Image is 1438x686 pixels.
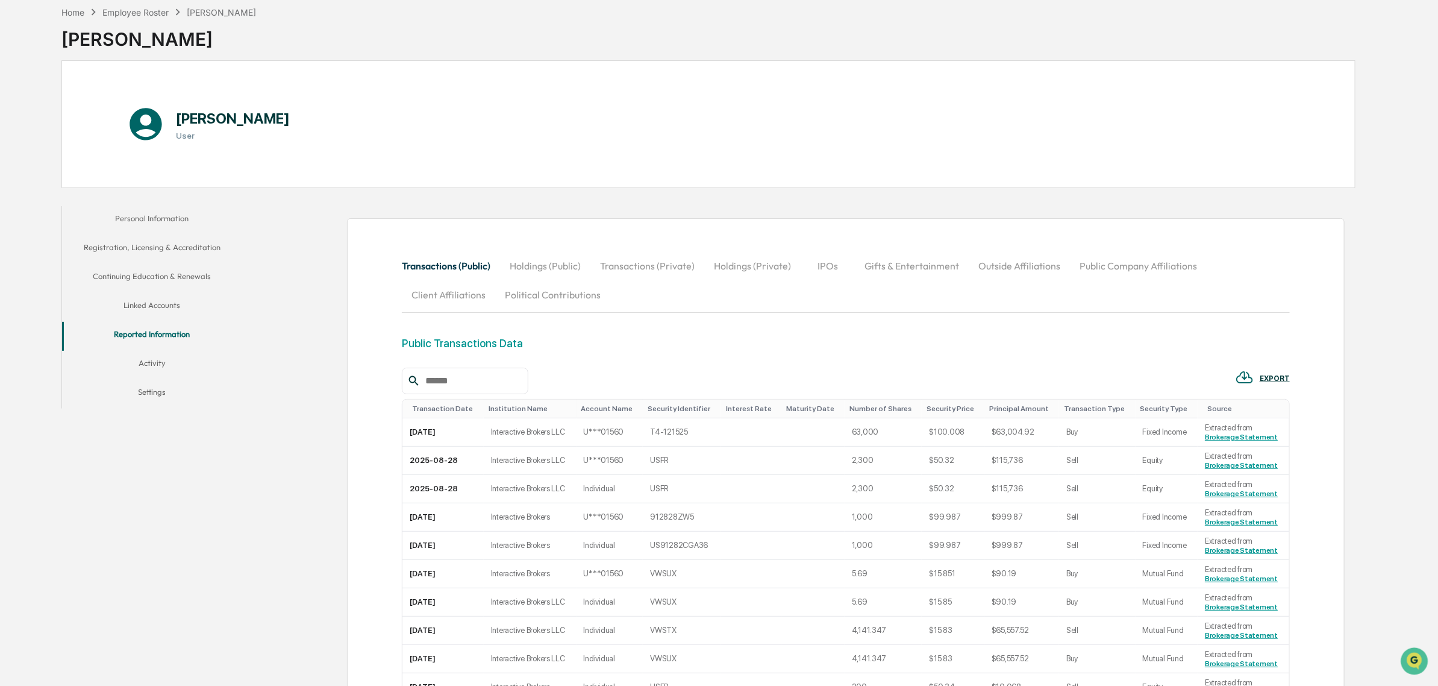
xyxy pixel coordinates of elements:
a: 🗄️Attestations [83,147,154,169]
td: Interactive Brokers LLC [484,645,577,673]
td: [DATE] [402,532,484,560]
td: [DATE] [402,645,484,673]
td: Mutual Fund [1136,588,1198,617]
button: Transactions (Public) [402,251,500,280]
td: Mutual Fund [1136,645,1198,673]
td: 5.69 [845,588,922,617]
td: [DATE] [402,503,484,532]
td: Buy [1059,418,1135,447]
td: $15.851 [922,560,984,588]
a: Brokerage Statement [1205,461,1278,470]
div: Employee Roster [102,7,169,17]
td: Interactive Brokers [484,503,577,532]
button: Reported Information [62,322,243,351]
button: Public Company Affiliations [1070,251,1207,280]
div: Toggle SortBy [989,404,1054,413]
div: Toggle SortBy [927,404,979,413]
a: 🔎Data Lookup [7,170,81,192]
td: $50.32 [922,447,984,475]
td: Sell [1059,447,1135,475]
td: $999.87 [984,532,1059,560]
button: IPOs [801,251,855,280]
a: Brokerage Statement [1205,659,1278,668]
td: Buy [1059,560,1135,588]
button: Registration, Licensing & Accreditation [62,235,243,264]
a: Brokerage Statement [1205,489,1278,498]
td: $15.83 [922,645,984,673]
td: Fixed Income [1136,418,1198,447]
td: $63,004.92 [984,418,1059,447]
button: Activity [62,351,243,380]
td: $15.83 [922,617,984,645]
td: [DATE] [402,560,484,588]
button: Personal Information [62,206,243,235]
div: Toggle SortBy [581,404,639,413]
td: $115,736 [984,475,1059,503]
td: Extracted from [1198,560,1289,588]
div: Toggle SortBy [1064,404,1130,413]
td: Sell [1059,503,1135,532]
td: Fixed Income [1136,503,1198,532]
td: US91282CGA36 [643,532,721,560]
td: 912828ZW5 [643,503,721,532]
td: Mutual Fund [1136,560,1198,588]
td: [DATE] [402,418,484,447]
td: Individual [577,475,643,503]
td: Individual [577,645,643,673]
div: Toggle SortBy [1140,404,1193,413]
button: Gifts & Entertainment [855,251,969,280]
div: Start new chat [41,92,198,104]
a: 🖐️Preclearance [7,147,83,169]
td: VWSUX [643,560,721,588]
td: $15.85 [922,588,984,617]
div: 🖐️ [12,153,22,163]
td: Buy [1059,645,1135,673]
td: Fixed Income [1136,532,1198,560]
td: Individual [577,588,643,617]
td: [DATE] [402,588,484,617]
td: VWSUX [643,645,721,673]
td: 5.69 [845,560,922,588]
td: USFR [643,447,721,475]
a: Brokerage Statement [1205,518,1278,526]
td: 2025-08-28 [402,475,484,503]
td: Extracted from [1198,475,1289,503]
a: Brokerage Statement [1205,546,1278,555]
span: Preclearance [24,152,78,164]
td: Interactive Brokers [484,560,577,588]
td: Interactive Brokers LLC [484,588,577,617]
td: 4,141.347 [845,645,922,673]
h3: User [176,131,290,140]
td: Individual [577,617,643,645]
div: Toggle SortBy [786,404,840,413]
td: Extracted from [1198,503,1289,532]
td: Extracted from [1198,447,1289,475]
div: [PERSON_NAME] [61,19,257,50]
div: Toggle SortBy [648,404,716,413]
div: Toggle SortBy [412,404,479,413]
a: Powered byPylon [85,204,146,213]
td: $50.32 [922,475,984,503]
td: $65,557.52 [984,645,1059,673]
button: Continuing Education & Renewals [62,264,243,293]
td: Extracted from [1198,617,1289,645]
div: Toggle SortBy [726,404,777,413]
td: Interactive Brokers LLC [484,617,577,645]
td: $90.19 [984,588,1059,617]
td: Individual [577,532,643,560]
td: Extracted from [1198,588,1289,617]
div: Toggle SortBy [1207,404,1284,413]
td: 2,300 [845,447,922,475]
a: Brokerage Statement [1205,631,1278,640]
td: 4,141.347 [845,617,922,645]
h1: [PERSON_NAME] [176,110,290,127]
a: Brokerage Statement [1205,433,1278,441]
img: EXPORT [1236,368,1254,386]
td: Interactive Brokers LLC [484,418,577,447]
td: Mutual Fund [1136,617,1198,645]
td: $115,736 [984,447,1059,475]
div: Public Transactions Data [402,337,523,350]
div: 🗄️ [87,153,97,163]
td: $999.87 [984,503,1059,532]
